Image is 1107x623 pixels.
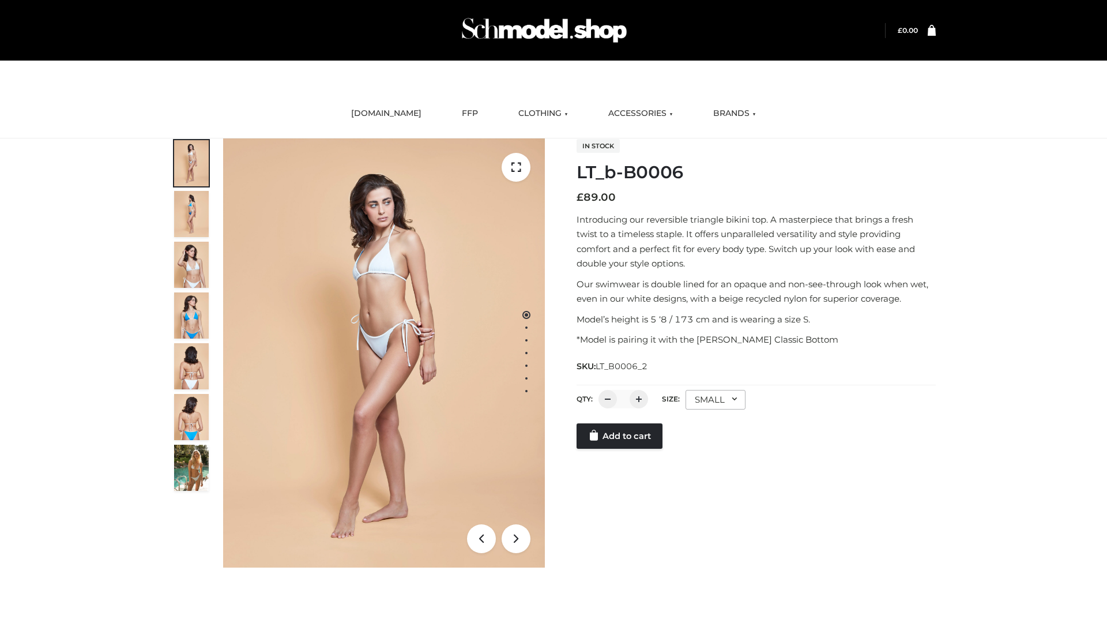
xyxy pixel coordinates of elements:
[174,445,209,491] img: Arieltop_CloudNine_AzureSky2.jpg
[662,395,680,403] label: Size:
[174,242,209,288] img: ArielClassicBikiniTop_CloudNine_AzureSky_OW114ECO_3-scaled.jpg
[577,395,593,403] label: QTY:
[223,138,545,568] img: LT_b-B0006
[577,212,936,271] p: Introducing our reversible triangle bikini top. A masterpiece that brings a fresh twist to a time...
[510,101,577,126] a: CLOTHING
[577,277,936,306] p: Our swimwear is double lined for an opaque and non-see-through look when wet, even in our white d...
[174,292,209,339] img: ArielClassicBikiniTop_CloudNine_AzureSky_OW114ECO_4-scaled.jpg
[577,332,936,347] p: *Model is pairing it with the [PERSON_NAME] Classic Bottom
[174,191,209,237] img: ArielClassicBikiniTop_CloudNine_AzureSky_OW114ECO_2-scaled.jpg
[458,7,631,53] img: Schmodel Admin 964
[453,101,487,126] a: FFP
[705,101,765,126] a: BRANDS
[342,101,430,126] a: [DOMAIN_NAME]
[600,101,681,126] a: ACCESSORIES
[577,423,662,449] a: Add to cart
[577,191,583,204] span: £
[577,312,936,327] p: Model’s height is 5 ‘8 / 173 cm and is wearing a size S.
[898,26,918,35] a: £0.00
[174,394,209,440] img: ArielClassicBikiniTop_CloudNine_AzureSky_OW114ECO_8-scaled.jpg
[577,162,936,183] h1: LT_b-B0006
[596,361,647,371] span: LT_B0006_2
[577,191,616,204] bdi: 89.00
[577,139,620,153] span: In stock
[174,140,209,186] img: ArielClassicBikiniTop_CloudNine_AzureSky_OW114ECO_1-scaled.jpg
[577,359,649,373] span: SKU:
[898,26,902,35] span: £
[174,343,209,389] img: ArielClassicBikiniTop_CloudNine_AzureSky_OW114ECO_7-scaled.jpg
[898,26,918,35] bdi: 0.00
[686,390,745,410] div: SMALL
